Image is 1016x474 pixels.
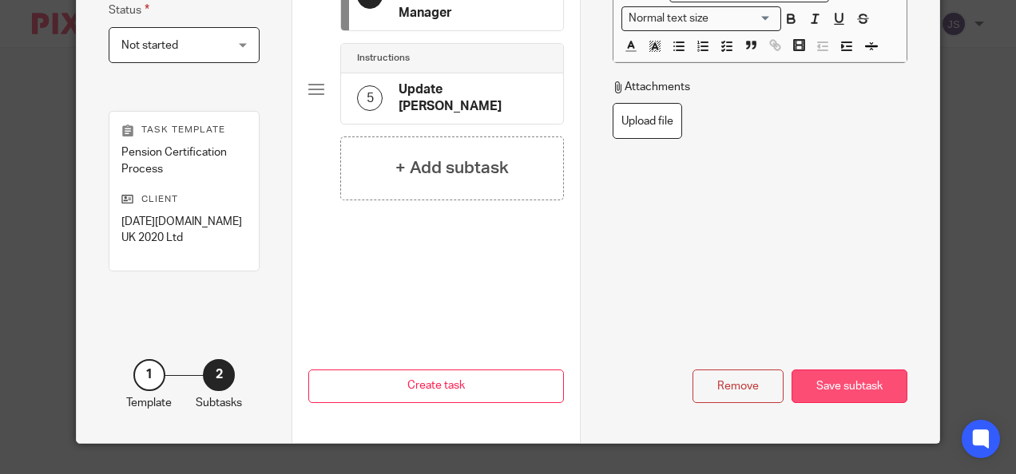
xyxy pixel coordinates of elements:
[357,85,383,111] div: 5
[121,144,247,177] p: Pension Certification Process
[121,214,247,247] p: [DATE][DOMAIN_NAME] UK 2020 Ltd
[109,1,149,19] label: Status
[621,6,781,31] div: Search for option
[625,10,712,27] span: Normal text size
[357,52,410,65] h4: Instructions
[121,193,247,206] p: Client
[693,369,784,404] div: Remove
[196,395,242,411] p: Subtasks
[133,359,165,391] div: 1
[792,369,907,404] div: Save subtask
[121,124,247,136] p: Task template
[203,359,235,391] div: 2
[621,6,781,31] div: Text styles
[714,10,772,27] input: Search for option
[308,369,564,404] button: Create task
[395,156,509,180] h4: + Add subtask
[613,79,690,95] p: Attachments
[126,395,172,411] p: Template
[121,40,178,51] span: Not started
[613,103,682,139] label: Upload file
[399,81,547,116] h4: Update [PERSON_NAME]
